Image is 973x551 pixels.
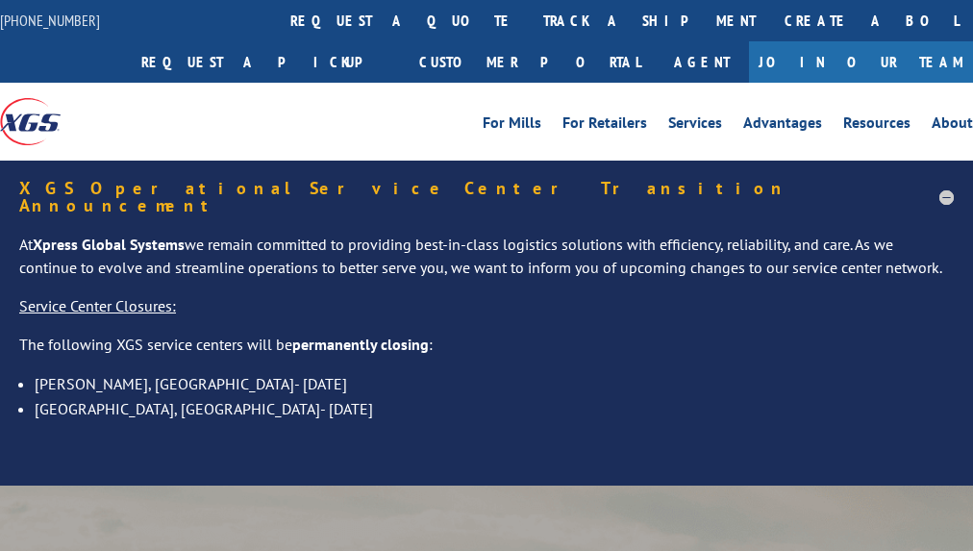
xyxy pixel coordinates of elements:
[483,115,541,137] a: For Mills
[19,180,954,214] h5: XGS Operational Service Center Transition Announcement
[33,235,185,254] strong: Xpress Global Systems
[843,115,911,137] a: Resources
[19,234,954,295] p: At we remain committed to providing best-in-class logistics solutions with efficiency, reliabilit...
[127,41,405,83] a: Request a pickup
[19,334,954,372] p: The following XGS service centers will be :
[743,115,822,137] a: Advantages
[35,371,954,396] li: [PERSON_NAME], [GEOGRAPHIC_DATA]- [DATE]
[655,41,749,83] a: Agent
[749,41,973,83] a: Join Our Team
[932,115,973,137] a: About
[292,335,429,354] strong: permanently closing
[35,396,954,421] li: [GEOGRAPHIC_DATA], [GEOGRAPHIC_DATA]- [DATE]
[562,115,647,137] a: For Retailers
[405,41,655,83] a: Customer Portal
[19,296,176,315] u: Service Center Closures:
[668,115,722,137] a: Services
